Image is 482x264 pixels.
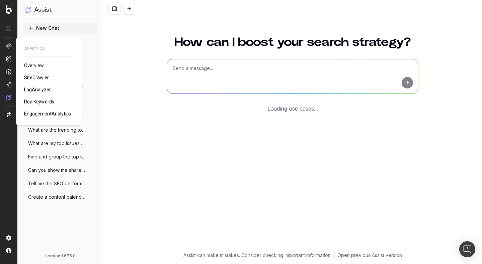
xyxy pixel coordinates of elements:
span: SiteCrawler [24,75,49,80]
button: Can you show me share of voice data for [23,165,98,176]
span: Create a content calendar using trends f [28,194,87,200]
span: EngagementAnalytics [24,111,71,117]
img: Botify logo [6,5,12,14]
button: Find and group the top keywords for coll [23,151,98,162]
span: Tell me the SEO performance of [URL] [28,180,87,187]
img: Activation [6,69,11,75]
button: Tell me the SEO performance of [URL] [23,178,98,189]
span: ANALYTICS [24,46,74,51]
span: Find and group the top keywords for coll [28,153,87,160]
button: What are my top issues concerning techni [23,138,98,149]
img: Assist [6,95,11,101]
span: Can you show me share of voice data for [28,167,87,174]
span: RealKeywords [24,99,54,105]
a: EngagementAnalytics [24,111,74,117]
h1: Assist [34,5,52,15]
span: LogAnalyzer [24,87,51,92]
div: Loading use cases... [267,105,318,113]
img: Studio [6,82,11,87]
a: LogAnalyzer [24,86,54,93]
div: Open Intercom Messenger [459,241,475,257]
img: Analytics [6,43,11,49]
a: Overview [24,62,47,69]
a: RealKeywords [24,98,57,105]
a: SiteCrawler [24,74,52,81]
p: Assist can make mistakes. Consider checking important information. [183,252,332,259]
a: Open previous Assist version [337,252,402,259]
span: Overview [24,63,44,68]
button: Create a content calendar using trends f [23,192,98,202]
div: version: 1.675.0 [25,253,95,259]
span: What are my top issues concerning techni [28,140,87,147]
h1: How can I boost your search strategy? [167,36,418,48]
a: How to use Assist [23,36,98,47]
button: Assist [25,5,95,15]
img: Assist [25,7,31,13]
img: Setting [6,235,11,241]
img: My account [6,248,11,253]
img: Switch project [7,112,11,117]
button: New Chat [23,23,98,34]
img: Intelligence [6,56,11,62]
